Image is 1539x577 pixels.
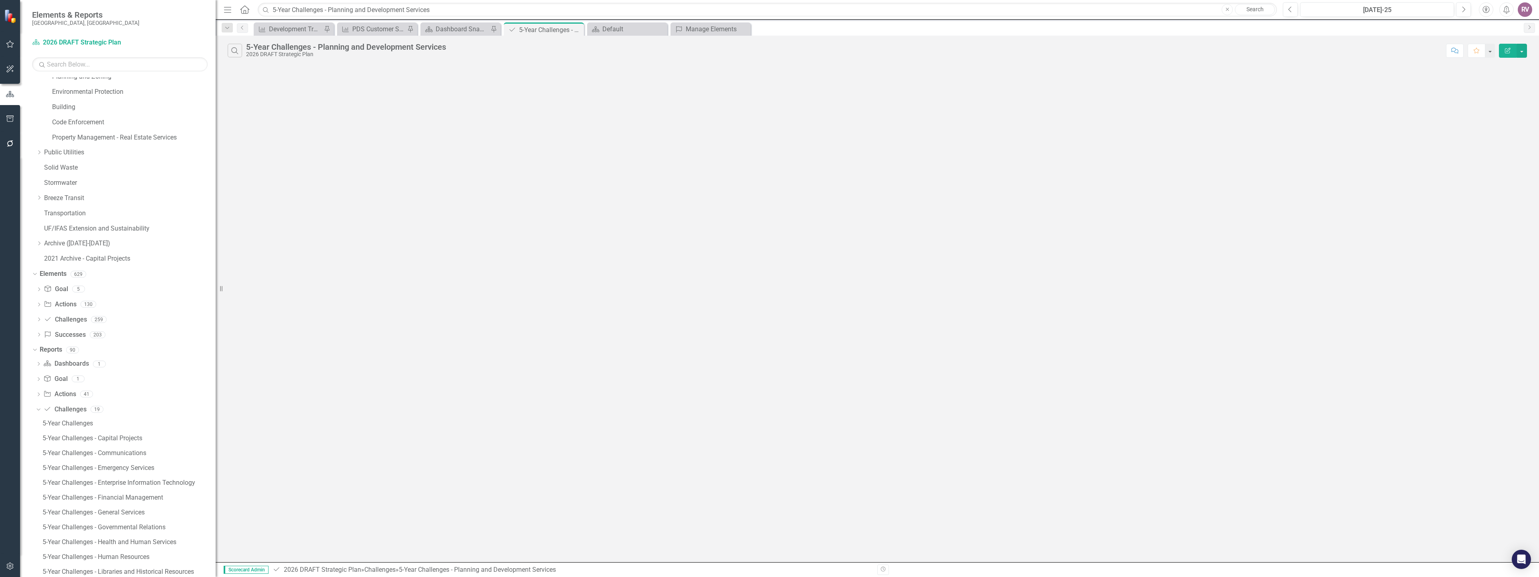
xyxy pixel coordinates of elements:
[284,566,361,573] a: 2026 DRAFT Strategic Plan
[269,24,322,34] div: Development Trends
[42,494,216,501] div: 5-Year Challenges - Financial Management
[44,178,216,188] a: Stormwater
[42,568,216,575] div: 5-Year Challenges - Libraries and Historical Resources
[71,271,86,277] div: 629
[90,331,105,338] div: 203
[80,391,93,398] div: 41
[1303,5,1451,15] div: [DATE]-25
[40,551,216,563] a: 5-Year Challenges - Human Resources
[42,479,216,486] div: 5-Year Challenges - Enterprise Information Technology
[602,24,665,34] div: Default
[364,566,396,573] a: Challenges
[246,43,446,51] div: 5-Year Challenges - Planning and Development Services
[66,346,79,353] div: 90
[40,476,216,489] a: 5-Year Challenges - Enterprise Information Technology
[1512,550,1531,569] div: Open Intercom Messenger
[4,9,18,23] img: ClearPoint Strategy
[40,462,216,474] a: 5-Year Challenges - Emergency Services
[32,10,139,20] span: Elements & Reports
[256,24,322,34] a: Development Trends
[43,359,89,368] a: Dashboards
[44,300,76,309] a: Actions
[1518,2,1532,17] button: RV
[42,435,216,442] div: 5-Year Challenges - Capital Projects
[40,536,216,549] a: 5-Year Challenges - Health and Human Services
[44,330,85,340] a: Successes
[52,118,216,127] a: Code Enforcement
[40,432,216,445] a: 5-Year Challenges - Capital Projects
[93,360,106,367] div: 1
[42,509,216,516] div: 5-Year Challenges - General Services
[44,224,216,233] a: UF/IFAS Extension and Sustainability
[40,345,62,354] a: Reports
[40,417,216,430] a: 5-Year Challenges
[52,133,216,142] a: Property Management - Real Estate Services
[52,103,216,112] a: Building
[399,566,556,573] div: 5-Year Challenges - Planning and Development Services
[1300,2,1454,17] button: [DATE]-25
[42,420,216,427] div: 5-Year Challenges
[44,239,216,248] a: Archive ([DATE]-[DATE])
[42,524,216,531] div: 5-Year Challenges - Governmental Relations
[339,24,405,34] a: PDS Customer Service (Copy) w/ Accela
[42,464,216,472] div: 5-Year Challenges - Emergency Services
[42,449,216,457] div: 5-Year Challenges - Communications
[42,539,216,546] div: 5-Year Challenges - Health and Human Services
[352,24,405,34] div: PDS Customer Service (Copy) w/ Accela
[258,3,1277,17] input: Search ClearPoint...
[436,24,489,34] div: Dashboard Snapshot
[43,375,67,384] a: Goal
[43,405,86,414] a: Challenges
[44,148,216,157] a: Public Utilities
[44,163,216,172] a: Solid Waste
[44,285,68,294] a: Goal
[43,390,76,399] a: Actions
[81,301,96,308] div: 130
[686,24,749,34] div: Manage Elements
[519,25,582,35] div: 5-Year Challenges - Planning and Development Services
[40,521,216,534] a: 5-Year Challenges - Governmental Relations
[91,406,103,413] div: 19
[32,57,208,71] input: Search Below...
[42,553,216,561] div: 5-Year Challenges - Human Resources
[40,447,216,460] a: 5-Year Challenges - Communications
[52,87,216,97] a: Environmental Protection
[40,269,67,279] a: Elements
[589,24,665,34] a: Default
[32,20,139,26] small: [GEOGRAPHIC_DATA], [GEOGRAPHIC_DATA]
[40,491,216,504] a: 5-Year Challenges - Financial Management
[40,506,216,519] a: 5-Year Challenges - General Services
[224,566,269,574] span: Scorecard Admin
[44,315,87,324] a: Challenges
[72,286,85,293] div: 5
[246,51,446,57] div: 2026 DRAFT Strategic Plan
[422,24,489,34] a: Dashboard Snapshot
[44,254,216,263] a: 2021 Archive - Capital Projects
[273,565,871,575] div: » »
[44,209,216,218] a: Transportation
[72,376,85,383] div: 1
[44,194,216,203] a: Breeze Transit
[91,316,107,323] div: 259
[1235,4,1275,15] a: Search
[673,24,749,34] a: Manage Elements
[32,38,132,47] a: 2026 DRAFT Strategic Plan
